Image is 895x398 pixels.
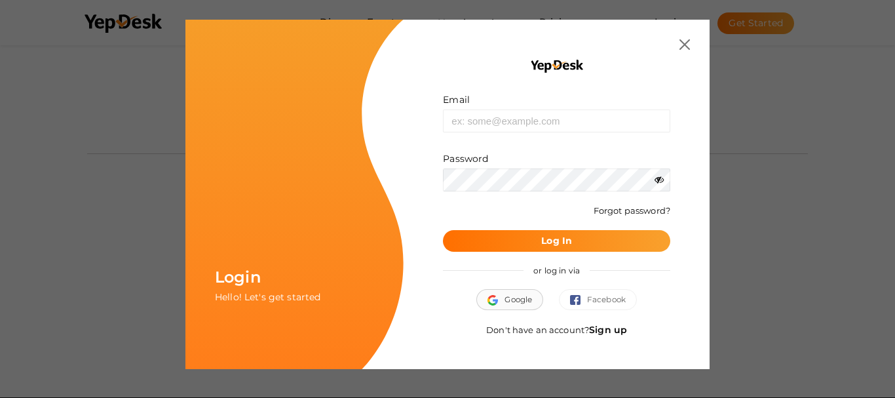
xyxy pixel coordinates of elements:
[570,295,587,306] img: facebook.svg
[486,325,627,335] span: Don't have an account?
[215,268,261,287] span: Login
[443,93,470,106] label: Email
[529,59,584,73] img: YEP_black_cropped.png
[443,152,488,165] label: Password
[594,205,670,216] a: Forgot password?
[524,256,590,285] span: or log in via
[476,289,543,310] button: Google
[487,295,505,306] img: google.svg
[541,235,572,247] b: Log In
[443,109,670,132] input: ex: some@example.com
[215,291,320,303] span: Hello! Let's get started
[559,289,637,310] button: Facebook
[679,39,690,50] img: close.svg
[589,324,627,336] a: Sign up
[443,230,670,252] button: Log In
